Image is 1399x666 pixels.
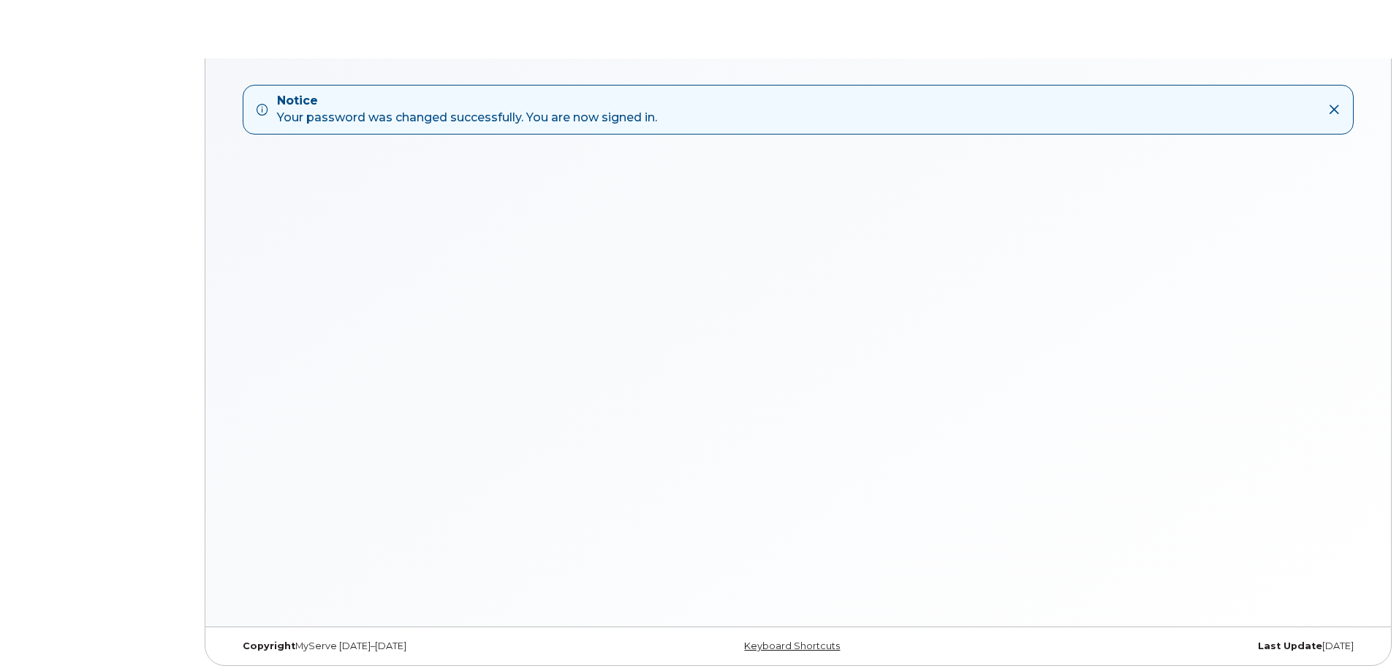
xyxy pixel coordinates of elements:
[987,640,1365,652] div: [DATE]
[277,93,657,110] strong: Notice
[1258,640,1322,651] strong: Last Update
[232,640,610,652] div: MyServe [DATE]–[DATE]
[744,640,840,651] a: Keyboard Shortcuts
[243,640,295,651] strong: Copyright
[277,93,657,126] div: Your password was changed successfully. You are now signed in.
